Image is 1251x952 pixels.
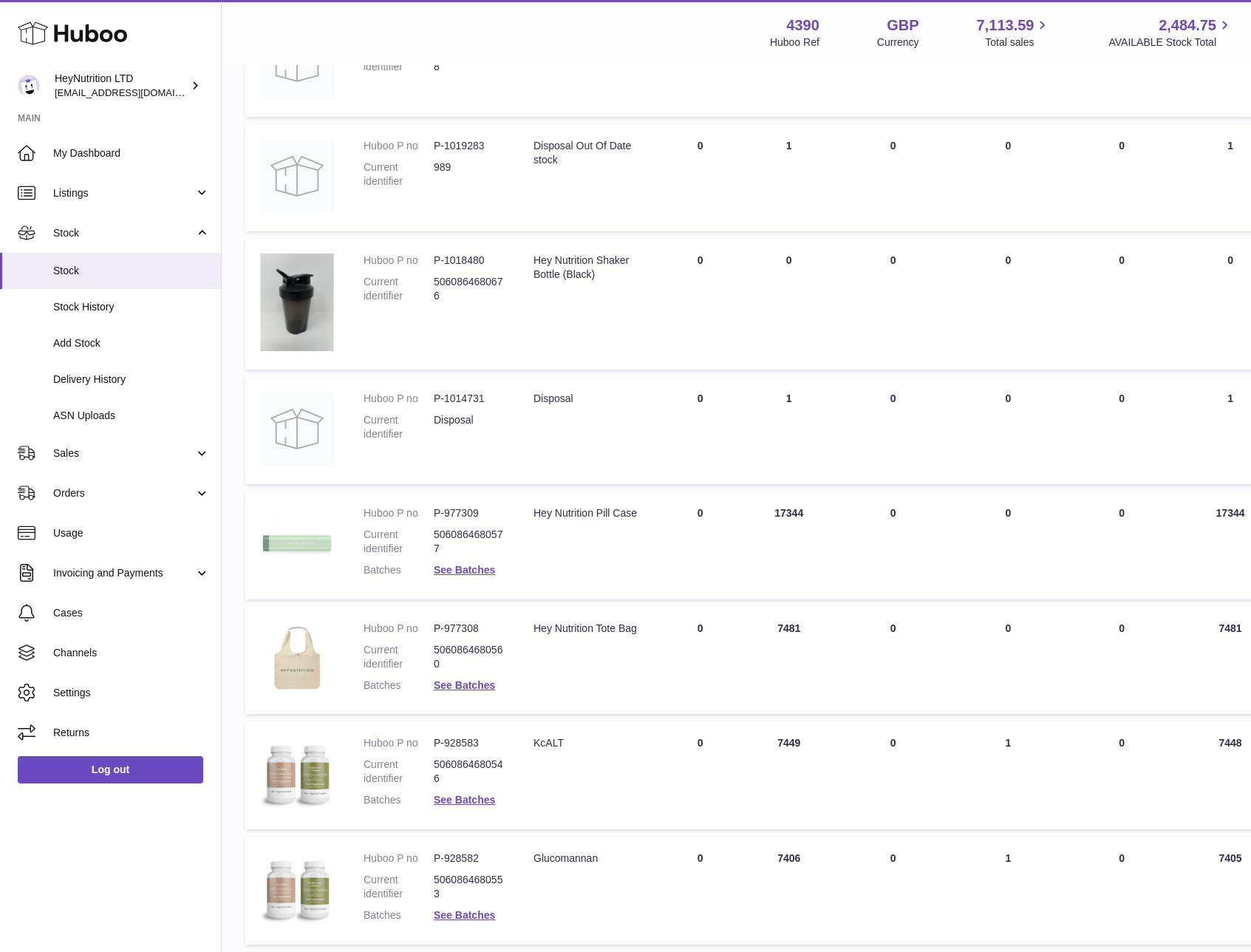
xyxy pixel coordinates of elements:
[364,908,434,922] dt: Batches
[656,377,745,484] td: 0
[434,254,504,268] dd: P-1018480
[834,721,953,829] td: 0
[834,239,953,370] td: 0
[656,492,745,599] td: 0
[434,413,504,441] dd: Disposal
[534,392,641,406] div: Disposal
[364,679,434,693] dt: Batches
[977,16,1034,35] span: 7,113.59
[1119,852,1125,864] span: 0
[534,851,641,866] div: Glucomannan
[1108,16,1233,50] a: 2,484.75 AVAILABLE Stock Total
[834,837,953,945] td: 0
[952,492,1063,599] td: 0
[53,373,210,387] span: Delivery History
[656,607,745,715] td: 0
[434,392,504,406] dd: P-1014731
[434,564,495,576] a: See Batches
[364,851,434,866] dt: Huboo P no
[952,837,1063,945] td: 1
[745,124,834,231] td: 1
[53,446,194,460] span: Sales
[656,837,745,945] td: 0
[364,392,434,406] dt: Huboo P no
[364,643,434,671] dt: Current identifier
[745,492,834,599] td: 17344
[434,643,504,671] dd: 5060864680560
[534,139,641,167] div: Disposal Out Of Date stock
[53,186,194,200] span: Listings
[260,254,334,351] img: product image
[53,146,210,160] span: My Dashboard
[834,124,953,231] td: 0
[745,721,834,829] td: 7449
[364,873,434,901] dt: Current identifier
[534,506,641,520] div: Hey Nutrition Pill Case
[434,506,504,520] dd: P-977309
[53,606,210,620] span: Cases
[534,622,641,636] div: Hey Nutrition Tote Bag
[1119,392,1125,404] span: 0
[434,622,504,636] dd: P-977308
[745,607,834,715] td: 7481
[1159,16,1216,35] span: 2,484.75
[952,377,1063,484] td: 0
[770,35,819,50] div: Huboo Ref
[786,16,819,35] strong: 4390
[434,851,504,866] dd: P-928582
[260,506,334,580] img: product image
[952,124,1063,231] td: 0
[53,726,210,740] span: Returns
[260,392,334,466] img: product image
[53,686,210,700] span: Settings
[364,506,434,520] dt: Huboo P no
[656,124,745,231] td: 0
[53,646,210,660] span: Channels
[977,16,1051,50] a: 7,113.59 Total sales
[656,239,745,370] td: 0
[1119,622,1125,634] span: 0
[364,528,434,556] dt: Current identifier
[434,275,504,303] dd: 5060864680676
[364,563,434,577] dt: Batches
[952,239,1063,370] td: 0
[55,72,188,100] div: HeyNutrition LTD
[53,226,194,240] span: Stock
[952,607,1063,715] td: 0
[364,413,434,441] dt: Current identifier
[364,793,434,807] dt: Batches
[1108,35,1233,50] span: AVAILABLE Stock Total
[534,254,641,282] div: Hey Nutrition Shaker Bottle (Black)
[55,86,217,98] span: [EMAIL_ADDRESS][DOMAIN_NAME]
[745,377,834,484] td: 1
[952,721,1063,829] td: 1
[877,35,919,50] div: Currency
[434,873,504,901] dd: 5060864680553
[985,35,1051,50] span: Total sales
[260,851,334,925] img: product image
[53,409,210,423] span: ASN Uploads
[434,528,504,556] dd: 5060864680577
[364,736,434,750] dt: Huboo P no
[364,254,434,268] dt: Huboo P no
[18,75,40,97] img: info@heynutrition.com
[434,909,495,921] a: See Batches
[434,736,504,750] dd: P-928583
[1119,737,1125,749] span: 0
[364,275,434,303] dt: Current identifier
[434,679,495,691] a: See Batches
[260,622,334,696] img: product image
[834,607,953,715] td: 0
[434,794,495,806] a: See Batches
[434,139,504,153] dd: P-1019283
[53,566,194,580] span: Invoicing and Payments
[656,721,745,829] td: 0
[1119,140,1125,152] span: 0
[364,160,434,188] dt: Current identifier
[364,139,434,153] dt: Huboo P no
[745,239,834,370] td: 0
[53,526,210,540] span: Usage
[260,139,334,213] img: product image
[53,264,210,278] span: Stock
[53,486,194,500] span: Orders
